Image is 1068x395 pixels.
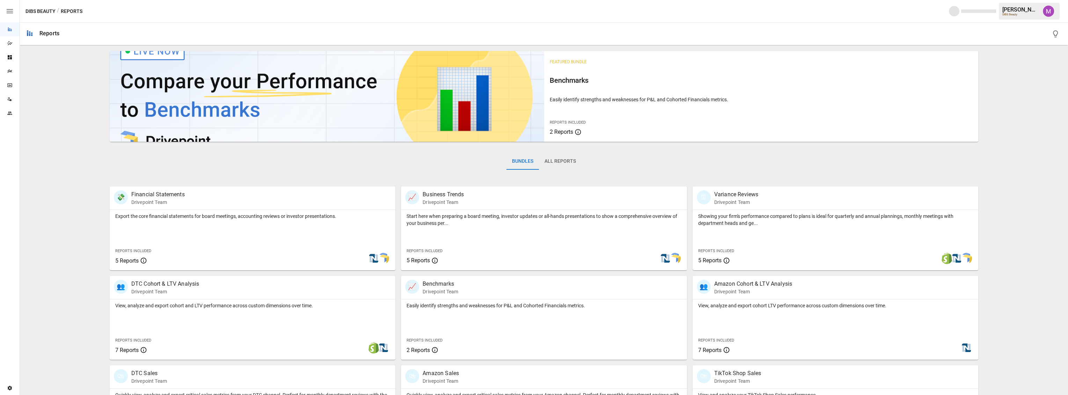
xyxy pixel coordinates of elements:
[131,378,167,385] p: Drivepoint Team
[697,280,711,294] div: 👥
[407,338,442,343] span: Reports Included
[697,369,711,383] div: 🛍
[114,280,128,294] div: 👥
[698,213,973,227] p: Showing your firm's performance compared to plans is ideal for quarterly and annual plannings, mo...
[407,213,681,227] p: Start here when preparing a board meeting, investor updates or all-hands presentations to show a ...
[115,302,390,309] p: View, analyze and export cohort and LTV performance across custom dimensions over time.
[539,153,581,170] button: All Reports
[951,253,962,264] img: netsuite
[115,213,390,220] p: Export the core financial statements for board meetings, accounting reviews or investor presentat...
[1002,6,1039,13] div: [PERSON_NAME]
[423,280,458,288] p: Benchmarks
[550,75,973,86] h6: Benchmarks
[660,253,671,264] img: netsuite
[506,153,539,170] button: Bundles
[39,30,59,37] div: Reports
[670,253,681,264] img: smart model
[423,369,459,378] p: Amazon Sales
[407,347,430,353] span: 2 Reports
[407,302,681,309] p: Easily identify strengths and weaknesses for P&L and Cohorted Financials metrics.
[423,199,464,206] p: Drivepoint Team
[407,257,430,264] span: 5 Reports
[698,338,734,343] span: Reports Included
[1002,13,1039,16] div: DIBS Beauty
[698,257,722,264] span: 5 Reports
[550,120,586,125] span: Reports Included
[25,7,56,16] button: DIBS Beauty
[1039,1,1058,21] button: Umer Muhammed
[961,253,972,264] img: smart model
[114,190,128,204] div: 💸
[131,199,185,206] p: Drivepoint Team
[378,342,389,353] img: netsuite
[550,129,573,135] span: 2 Reports
[714,280,792,288] p: Amazon Cohort & LTV Analysis
[423,288,458,295] p: Drivepoint Team
[423,190,464,199] p: Business Trends
[115,338,151,343] span: Reports Included
[714,199,758,206] p: Drivepoint Team
[115,249,151,253] span: Reports Included
[368,342,379,353] img: shopify
[114,369,128,383] div: 🛍
[698,347,722,353] span: 7 Reports
[131,280,199,288] p: DTC Cohort & LTV Analysis
[714,288,792,295] p: Drivepoint Team
[550,96,973,103] p: Easily identify strengths and weaknesses for P&L and Cohorted Financials metrics.
[423,378,459,385] p: Drivepoint Team
[550,59,587,64] span: Featured Bundle
[110,51,544,142] img: video thumbnail
[714,190,758,199] p: Variance Reviews
[407,249,442,253] span: Reports Included
[698,302,973,309] p: View, analyze and export cohort LTV performance across custom dimensions over time.
[961,342,972,353] img: netsuite
[1043,6,1054,17] img: Umer Muhammed
[714,378,761,385] p: Drivepoint Team
[714,369,761,378] p: TikTok Shop Sales
[405,190,419,204] div: 📈
[698,249,734,253] span: Reports Included
[697,190,711,204] div: 🗓
[405,369,419,383] div: 🛍
[405,280,419,294] div: 📈
[131,288,199,295] p: Drivepoint Team
[941,253,952,264] img: shopify
[115,257,139,264] span: 5 Reports
[131,190,185,199] p: Financial Statements
[57,7,59,16] div: /
[368,253,379,264] img: netsuite
[378,253,389,264] img: smart model
[131,369,167,378] p: DTC Sales
[115,347,139,353] span: 7 Reports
